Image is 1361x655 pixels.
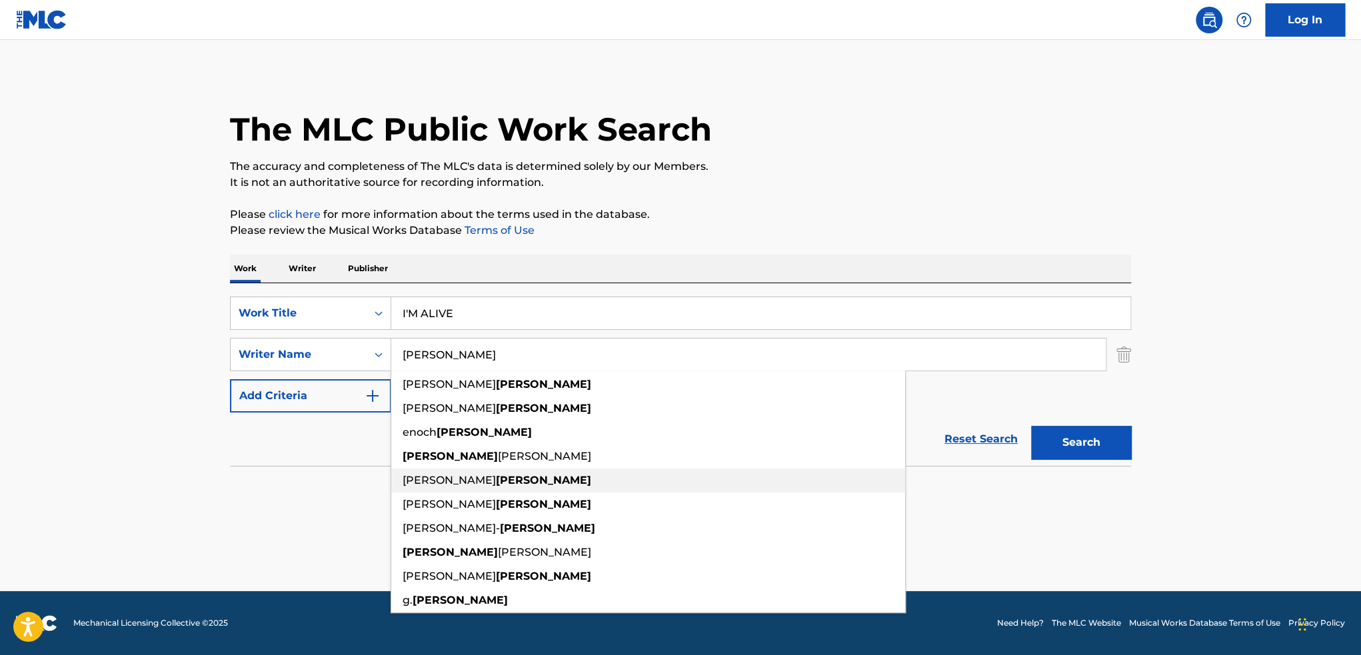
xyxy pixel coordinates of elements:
strong: [PERSON_NAME] [403,450,498,462]
img: Delete Criterion [1116,338,1131,371]
strong: [PERSON_NAME] [500,522,595,534]
span: g. [403,594,413,606]
span: [PERSON_NAME]- [403,522,500,534]
span: [PERSON_NAME] [403,570,496,582]
a: Need Help? [997,617,1044,629]
iframe: Chat Widget [1294,591,1361,655]
p: Writer [285,255,320,283]
span: [PERSON_NAME] [498,546,591,558]
h1: The MLC Public Work Search [230,109,712,149]
a: The MLC Website [1052,617,1121,629]
p: It is not an authoritative source for recording information. [230,175,1131,191]
form: Search Form [230,297,1131,466]
p: Work [230,255,261,283]
p: Please for more information about the terms used in the database. [230,207,1131,223]
strong: [PERSON_NAME] [496,378,591,390]
strong: [PERSON_NAME] [496,570,591,582]
strong: [PERSON_NAME] [496,498,591,510]
div: Work Title [239,305,359,321]
strong: [PERSON_NAME] [413,594,508,606]
span: [PERSON_NAME] [403,378,496,390]
img: 9d2ae6d4665cec9f34b9.svg [365,388,381,404]
img: MLC Logo [16,10,67,29]
p: Publisher [344,255,392,283]
a: Reset Search [938,424,1024,454]
p: The accuracy and completeness of The MLC's data is determined solely by our Members. [230,159,1131,175]
div: Help [1230,7,1257,33]
button: Search [1031,426,1131,459]
span: [PERSON_NAME] [403,498,496,510]
strong: [PERSON_NAME] [403,546,498,558]
img: logo [16,615,57,631]
a: click here [269,208,321,221]
img: search [1201,12,1217,28]
span: [PERSON_NAME] [498,450,591,462]
strong: [PERSON_NAME] [437,426,532,438]
span: enoch [403,426,437,438]
span: [PERSON_NAME] [403,402,496,414]
span: Mechanical Licensing Collective © 2025 [73,617,228,629]
a: Log In [1265,3,1345,37]
div: Writer Name [239,346,359,362]
strong: [PERSON_NAME] [496,474,591,486]
span: [PERSON_NAME] [403,474,496,486]
p: Please review the Musical Works Database [230,223,1131,239]
button: Add Criteria [230,379,391,412]
strong: [PERSON_NAME] [496,402,591,414]
img: help [1236,12,1252,28]
div: Drag [1298,604,1306,644]
a: Terms of Use [462,224,535,237]
a: Public Search [1196,7,1222,33]
a: Privacy Policy [1288,617,1345,629]
a: Musical Works Database Terms of Use [1129,617,1280,629]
